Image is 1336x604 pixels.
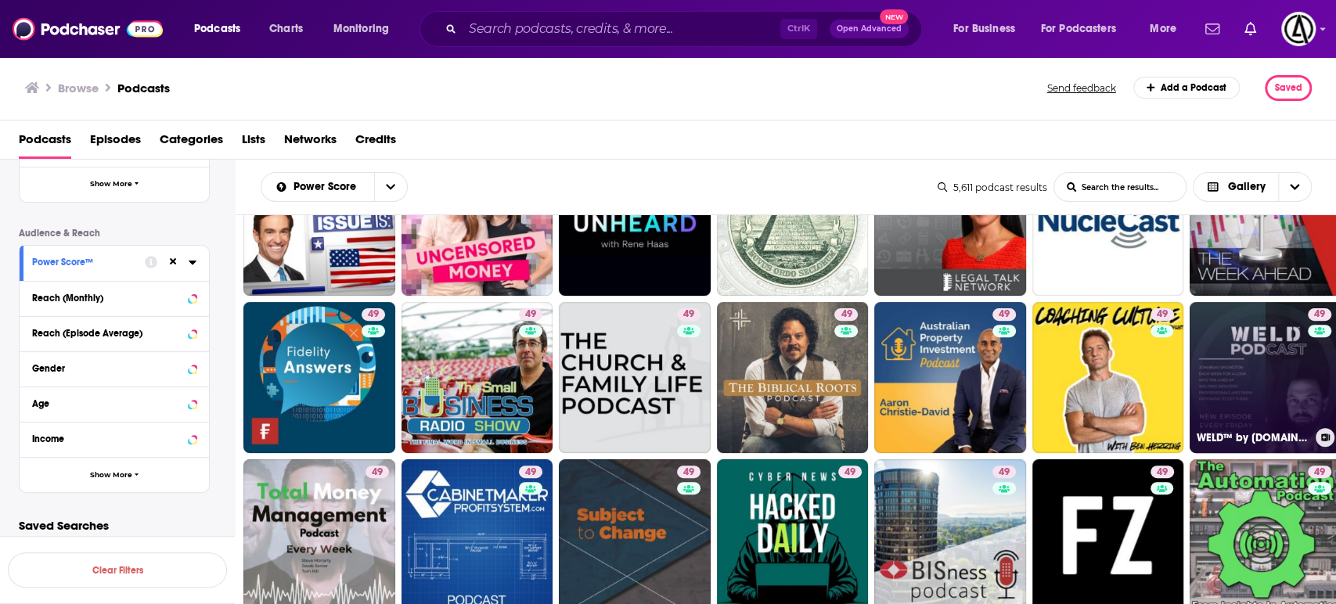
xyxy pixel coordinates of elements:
button: Income [32,429,196,448]
h3: WELD™ by [DOMAIN_NAME] [1196,431,1309,444]
span: Saved [1275,82,1302,93]
a: 49 [1151,466,1174,478]
span: 49 [525,307,536,322]
span: Gallery [1228,182,1266,192]
button: Age [32,394,196,413]
a: 49 [402,302,553,454]
a: 49 [677,308,700,321]
a: Episodes [90,127,141,159]
button: open menu [942,16,1035,41]
a: 49 [559,302,711,454]
a: 49 [366,466,389,478]
button: open menu [261,182,374,192]
button: open menu [183,16,261,41]
button: Saved [1265,75,1312,101]
a: 49 [874,302,1026,454]
div: Power Score™ [32,257,135,268]
span: For Podcasters [1041,18,1116,40]
span: 49 [841,307,852,322]
a: 49 [992,308,1016,321]
button: Show profile menu [1281,12,1316,46]
a: 49 [677,466,700,478]
span: 49 [368,307,379,322]
button: Power Score™ [32,252,145,271]
img: User Profile [1281,12,1316,46]
a: Credits [355,127,396,159]
a: Add a Podcast [1133,77,1241,99]
span: For Business [953,18,1015,40]
a: 49 [1032,144,1184,296]
a: 49 [1032,302,1184,454]
a: 49 [1151,308,1174,321]
a: 49 [519,308,542,321]
button: Choose View [1193,172,1313,202]
button: Reach (Episode Average) [32,323,196,343]
span: Charts [269,18,303,40]
h3: Browse [58,81,99,95]
a: 49 [243,302,395,454]
p: Saved Searches [19,518,210,533]
a: Podcasts [117,81,170,95]
a: Podcasts [19,127,71,159]
span: Logged in as AndieWhite124 [1281,12,1316,46]
span: Show More [90,471,132,480]
a: 49 [362,308,385,321]
a: Networks [284,127,337,159]
span: 49 [525,465,536,480]
div: Income [32,433,183,444]
div: Search podcasts, credits, & more... [434,11,937,47]
div: Reach (Monthly) [32,293,183,304]
a: 49 [838,466,862,478]
span: 49 [1314,465,1325,480]
a: 49 [519,466,542,478]
a: 49 [834,308,858,321]
button: Show More [20,457,209,492]
span: Power Score [293,182,362,192]
button: Send feedback [1043,81,1121,95]
span: 49 [999,465,1010,480]
button: open menu [1031,16,1139,41]
a: 49 [1308,466,1331,478]
a: Categories [160,127,223,159]
div: 5,611 podcast results [938,182,1047,193]
a: Lists [242,127,265,159]
h2: Choose List sort [261,172,408,202]
a: Show notifications dropdown [1238,16,1262,42]
a: Charts [259,16,312,41]
button: open menu [1139,16,1196,41]
a: 49 [559,144,711,296]
a: 49 [243,144,395,296]
a: Show notifications dropdown [1199,16,1226,42]
button: open menu [322,16,409,41]
span: New [880,9,908,24]
a: 49 [1308,308,1331,321]
span: Monitoring [333,18,389,40]
span: More [1150,18,1176,40]
span: 49 [372,465,383,480]
div: Gender [32,363,183,374]
span: Open Advanced [837,25,902,33]
span: Podcasts [194,18,240,40]
a: 49 [402,144,553,296]
img: Podchaser - Follow, Share and Rate Podcasts [13,14,163,44]
button: open menu [374,173,407,201]
span: 49 [683,307,694,322]
a: 49 [874,144,1026,296]
span: Show More [90,180,132,189]
div: Age [32,398,183,409]
span: 49 [999,307,1010,322]
button: Reach (Monthly) [32,288,196,307]
div: Reach (Episode Average) [32,328,183,339]
a: 49 [717,302,869,454]
span: 49 [844,465,855,480]
input: Search podcasts, credits, & more... [463,16,780,41]
button: Clear Filters [8,552,227,588]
